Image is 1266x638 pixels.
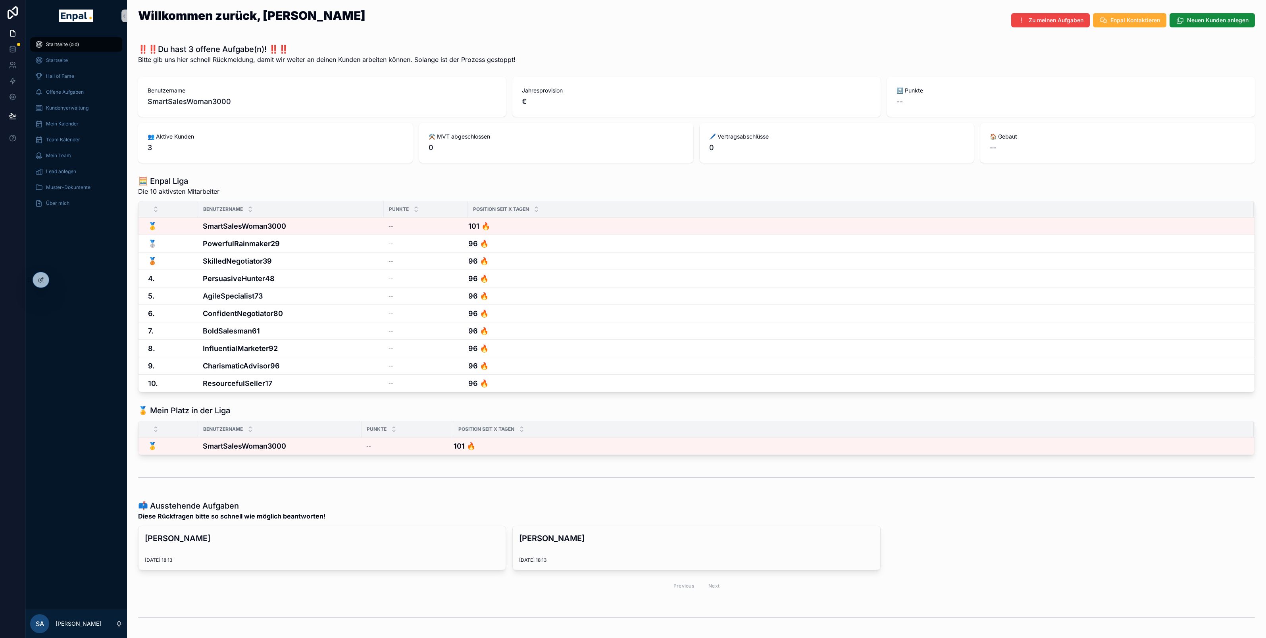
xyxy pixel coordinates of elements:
h4: 101 🔥 [468,221,1244,231]
span: Kundenverwaltung [46,105,89,111]
h4: 9. [148,360,193,371]
h1: 📫 Ausstehende Aufgaben [138,500,325,511]
h4: SkilledNegotiator39 [203,256,379,266]
button: Neuen Kunden anlegen [1170,13,1255,27]
h4: PowerfulRainmaker29 [203,238,379,249]
a: Kundenverwaltung [30,101,122,115]
p: [PERSON_NAME] [56,620,101,628]
span: SmartSalesWoman3000 [148,96,496,107]
span: € [522,96,871,107]
span: Startseite [46,57,68,64]
span: Benutzername [148,87,496,94]
span: 👥 Aktive Kunden [148,133,403,141]
button: Enpal Kontaktieren [1093,13,1166,27]
h4: 7. [148,326,193,336]
h1: Willkommen zurück, [PERSON_NAME] [138,10,366,21]
h4: CharismaticAdvisor96 [203,360,379,371]
span: Zu meinen Aufgaben [1029,16,1083,24]
a: Startseite (old) [30,37,122,52]
h4: ResourcefulSeller17 [203,378,379,389]
strong: Diese Rückfragen bitte so schnell wie möglich beantworten! [138,511,325,521]
h4: 5. [148,291,193,301]
span: Über mich [46,200,69,206]
h4: SmartSalesWoman3000 [203,221,379,231]
span: [DATE] 18:13 [145,557,499,563]
a: Hall of Fame [30,69,122,83]
span: Punkte [367,426,387,432]
h4: 96 🔥 [468,291,1244,301]
span: Offene Aufgaben [46,89,84,95]
a: SmartSalesWoman3000 [203,441,357,451]
span: Neuen Kunden anlegen [1187,16,1249,24]
span: 0 [709,142,964,153]
h4: 96 🔥 [468,308,1244,319]
a: 🥇 [148,441,193,451]
div: scrollable content [25,32,127,221]
span: 🖊️ Vertragsabschlüsse [709,133,964,141]
a: Mein Team [30,148,122,163]
h4: ConfidentNegotiator80 [203,308,379,319]
h4: 96 🔥 [468,238,1244,249]
span: -- [389,258,393,264]
span: Mein Team [46,152,71,159]
a: Startseite [30,53,122,67]
a: Lead anlegen [30,164,122,179]
h1: 🏅 Mein Platz in der Liga [138,405,230,416]
span: -- [897,96,903,107]
h3: [PERSON_NAME] [145,532,499,544]
span: SA [36,619,44,628]
h4: InfluentialMarketer92 [203,343,379,354]
a: 101 🔥 [454,441,1244,451]
span: Die 10 aktivsten Mitarbeiter [138,187,219,196]
span: -- [389,345,393,352]
a: Team Kalender [30,133,122,147]
h4: 96 🔥 [468,360,1244,371]
h4: 🥈 [148,238,193,249]
span: -- [366,443,371,449]
button: Zu meinen Aufgaben [1011,13,1090,27]
h4: PersuasiveHunter48 [203,273,379,284]
img: App logo [59,10,93,22]
h3: [PERSON_NAME] [519,532,874,544]
h4: 4. [148,273,193,284]
span: Enpal Kontaktieren [1110,16,1160,24]
a: Über mich [30,196,122,210]
a: [PERSON_NAME][DATE] 18:13 [512,526,880,570]
span: Lead anlegen [46,168,76,175]
span: -- [389,363,393,369]
span: Bitte gib uns hier schnell Rückmeldung, damit wir weiter an deinen Kunden arbeiten können. Solang... [138,55,516,64]
span: Muster-Dokumente [46,184,90,191]
span: -- [990,142,996,153]
a: [PERSON_NAME][DATE] 18:13 [138,526,506,570]
span: -- [389,328,393,334]
h4: 96 🔥 [468,378,1244,389]
span: Position seit X Tagen [473,206,529,212]
h4: 96 🔥 [468,326,1244,336]
h4: 🥉 [148,256,193,266]
h4: 96 🔥 [468,256,1244,266]
span: Hall of Fame [46,73,74,79]
span: Mein Kalender [46,121,79,127]
span: 🔝 Punkte [897,87,1245,94]
a: Mein Kalender [30,117,122,131]
a: Muster-Dokumente [30,180,122,195]
h4: 8. [148,343,193,354]
span: -- [389,310,393,317]
span: 3 [148,142,403,153]
h1: 🧮 Enpal Liga [138,175,219,187]
span: Jahresprovision [522,87,871,94]
span: [DATE] 18:13 [519,557,874,563]
h4: 96 🔥 [468,273,1244,284]
span: Team Kalender [46,137,80,143]
span: 0 [429,142,684,153]
span: ⚒️ MVT abgeschlossen [429,133,684,141]
span: Punkte [389,206,409,212]
h4: 96 🔥 [468,343,1244,354]
h4: AgileSpecialist73 [203,291,379,301]
span: -- [389,241,393,247]
h4: BoldSalesman61 [203,326,379,336]
span: -- [389,223,393,229]
span: -- [389,380,393,387]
